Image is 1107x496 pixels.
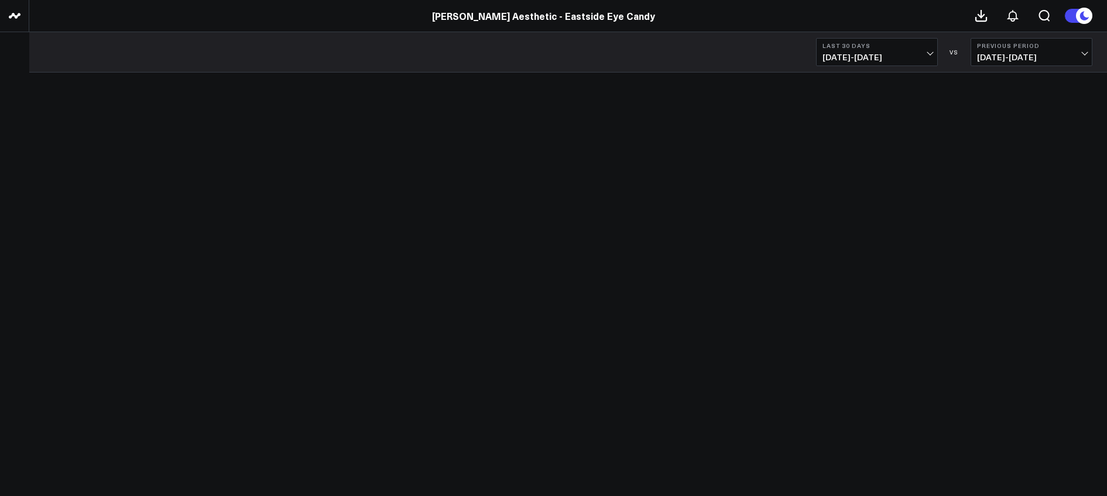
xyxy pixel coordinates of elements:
[822,42,931,49] b: Last 30 Days
[432,9,655,22] a: [PERSON_NAME] Aesthetic - Eastside Eye Candy
[977,42,1086,49] b: Previous Period
[816,38,938,66] button: Last 30 Days[DATE]-[DATE]
[971,38,1092,66] button: Previous Period[DATE]-[DATE]
[944,49,965,56] div: VS
[977,53,1086,62] span: [DATE] - [DATE]
[822,53,931,62] span: [DATE] - [DATE]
